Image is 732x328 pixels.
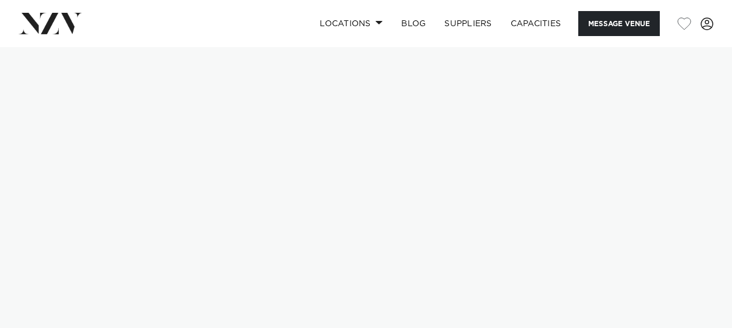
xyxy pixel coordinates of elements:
[435,11,501,36] a: SUPPLIERS
[392,11,435,36] a: BLOG
[578,11,660,36] button: Message Venue
[19,13,82,34] img: nzv-logo.png
[501,11,571,36] a: Capacities
[310,11,392,36] a: Locations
